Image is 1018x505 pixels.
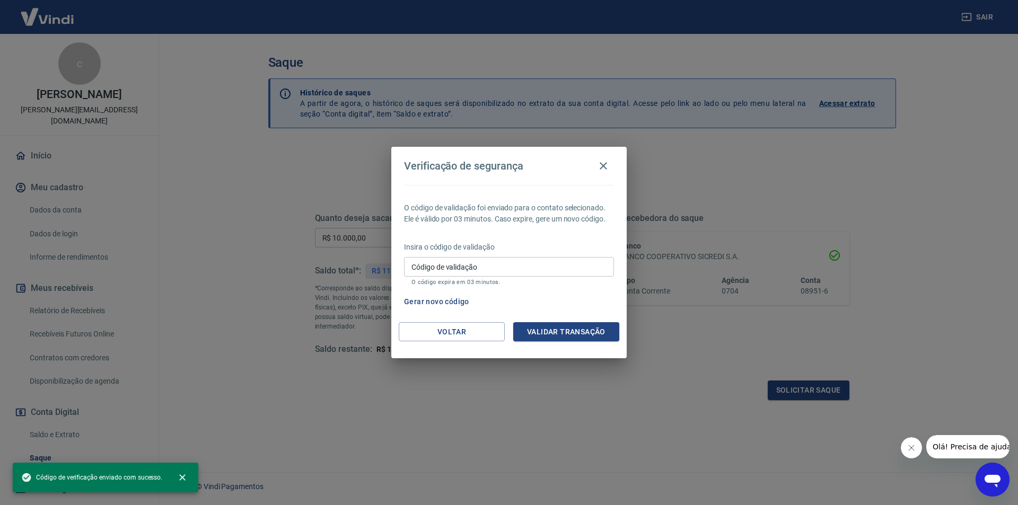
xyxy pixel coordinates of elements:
p: O código de validação foi enviado para o contato selecionado. Ele é válido por 03 minutos. Caso e... [404,202,614,225]
p: Insira o código de validação [404,242,614,253]
button: Validar transação [513,322,619,342]
iframe: Mensagem da empresa [926,435,1010,458]
iframe: Botão para abrir a janela de mensagens [976,463,1010,497]
button: Voltar [399,322,505,342]
iframe: Fechar mensagem [901,437,922,458]
h4: Verificação de segurança [404,160,523,172]
p: O código expira em 03 minutos. [411,279,607,286]
span: Olá! Precisa de ajuda? [6,7,89,16]
button: Gerar novo código [400,292,473,312]
button: close [171,466,194,489]
span: Código de verificação enviado com sucesso. [21,472,162,483]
